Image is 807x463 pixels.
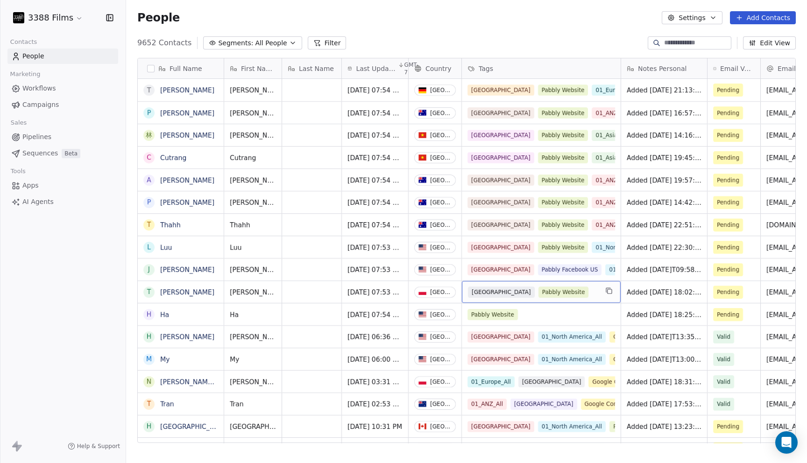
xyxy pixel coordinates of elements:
[627,400,701,409] span: Added [DATE] 17:53:05 via Pabbly Connect, Location Country: [GEOGRAPHIC_DATA], 3388 Films Subscri...
[347,220,403,230] span: [DATE] 07:54 AM
[467,421,534,432] span: [GEOGRAPHIC_DATA]
[347,332,403,342] span: [DATE] 06:36 AM
[538,443,606,455] span: 01_North America_All
[588,376,663,387] span: Google Contacts Import
[538,242,588,253] span: Pabbly Website
[538,219,588,231] span: Pabbly Website
[7,81,118,96] a: Workflows
[627,288,701,297] span: Added [DATE] 18:02:01 via Pabbly Connect, Location Country: [GEOGRAPHIC_DATA], 3388 Films Subscri...
[404,61,420,76] span: GMT-7
[255,38,287,48] span: All People
[627,265,701,274] span: Added [DATE]T09:58:29+0000 via Pabbly Connect, Location Country: [GEOGRAPHIC_DATA], Facebook Lead...
[592,130,634,141] span: 01_Asian_All
[717,355,730,364] span: Valid
[147,153,151,162] div: C
[717,198,739,207] span: Pending
[230,310,276,319] span: Ha
[7,178,118,193] a: Apps
[467,331,534,343] span: [GEOGRAPHIC_DATA]
[22,181,39,190] span: Apps
[430,289,452,295] div: [GEOGRAPHIC_DATA]
[430,222,452,228] div: [GEOGRAPHIC_DATA]
[717,243,739,252] span: Pending
[717,108,739,118] span: Pending
[282,58,341,78] div: Last Name
[538,84,588,96] span: Pabbly Website
[77,442,120,450] span: Help & Support
[467,264,534,275] span: [GEOGRAPHIC_DATA]
[160,132,214,139] a: [PERSON_NAME]
[430,311,452,318] div: [GEOGRAPHIC_DATA]
[627,153,701,162] span: Added [DATE] 19:45:26 via Pabbly Connect, Location Country: [GEOGRAPHIC_DATA], 3388 Films Subscri...
[462,58,621,78] div: Tags
[467,443,534,455] span: [GEOGRAPHIC_DATA]
[467,376,515,387] span: 01_Europe_All
[717,400,730,409] span: Valid
[717,377,730,386] span: Valid
[467,219,534,231] span: [GEOGRAPHIC_DATA]
[230,265,276,274] span: [PERSON_NAME]
[147,108,151,118] div: P
[775,431,798,454] div: Open Intercom Messenger
[62,149,80,158] span: Beta
[147,175,151,185] div: A
[430,401,452,407] div: [GEOGRAPHIC_DATA]
[627,377,701,386] span: Added [DATE] 18:31:29 via Pabbly Connect, Location Country: [GEOGRAPHIC_DATA], 3388 Films Subscri...
[510,399,577,410] span: [GEOGRAPHIC_DATA]
[7,129,118,145] a: Pipelines
[308,36,347,49] button: Filter
[11,10,85,26] button: 3388 Films
[717,175,739,185] span: Pending
[356,64,396,73] span: Last Updated Date
[627,108,701,118] span: Added [DATE] 16:57:33 via Pabbly Connect, Location Country: [GEOGRAPHIC_DATA], 3388 Films Subscri...
[627,332,701,342] span: Added [DATE]T13:35:51+0000 via Pabbly Connect, Location Country: [GEOGRAPHIC_DATA], Facebook Lead...
[347,108,403,118] span: [DATE] 07:54 AM
[430,356,452,363] div: [GEOGRAPHIC_DATA]
[68,442,120,450] a: Help & Support
[430,154,452,161] div: [GEOGRAPHIC_DATA]
[430,334,452,340] div: [GEOGRAPHIC_DATA]
[230,198,276,207] span: [PERSON_NAME]
[538,107,588,119] span: Pabbly Website
[592,84,639,96] span: 01_Europe_All
[518,376,585,387] span: [GEOGRAPHIC_DATA]
[430,87,452,93] div: [GEOGRAPHIC_DATA]
[717,288,739,297] span: Pending
[538,264,602,275] span: Pabbly Facebook US
[778,64,796,73] span: Email
[147,197,151,207] div: P
[342,58,408,78] div: Last Updated DateGMT-7
[160,311,169,318] a: Ha
[467,130,534,141] span: [GEOGRAPHIC_DATA]
[592,107,631,119] span: 01_ANZ_All
[160,86,214,94] a: [PERSON_NAME]
[160,288,214,296] a: [PERSON_NAME]
[347,422,403,431] span: [DATE] 10:31 PM
[28,12,73,24] span: 3388 Films
[538,421,606,432] span: 01_North America_All
[13,12,24,23] img: 3388Films_Logo_White.jpg
[160,356,170,363] a: My
[592,219,631,231] span: 01_ANZ_All
[592,197,631,208] span: 01_ANZ_All
[627,198,701,207] span: Added [DATE] 14:42:18 via Pabbly Connect, Location Country: [GEOGRAPHIC_DATA], 3388 Films Subscri...
[7,49,118,64] a: People
[467,107,534,119] span: [GEOGRAPHIC_DATA]
[538,130,588,141] span: Pabbly Website
[717,332,730,342] span: Valid
[627,422,701,431] span: Added [DATE] 13:23:59 via Pabbly Connect, Location Country: [GEOGRAPHIC_DATA], 3388 Films Subscri...
[468,287,535,298] span: [GEOGRAPHIC_DATA]
[430,177,452,183] div: [GEOGRAPHIC_DATA]
[538,354,606,365] span: 01_North America_All
[430,244,452,251] div: [GEOGRAPHIC_DATA]
[7,194,118,210] a: AI Agents
[538,175,588,186] span: Pabbly Website
[160,221,181,229] a: Thahh
[708,58,760,78] div: Email Verification Status
[138,58,224,78] div: Full Name
[160,400,174,408] a: Tran
[22,51,44,61] span: People
[479,64,493,73] span: Tags
[347,377,403,386] span: [DATE] 03:31 AM
[147,421,152,431] div: H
